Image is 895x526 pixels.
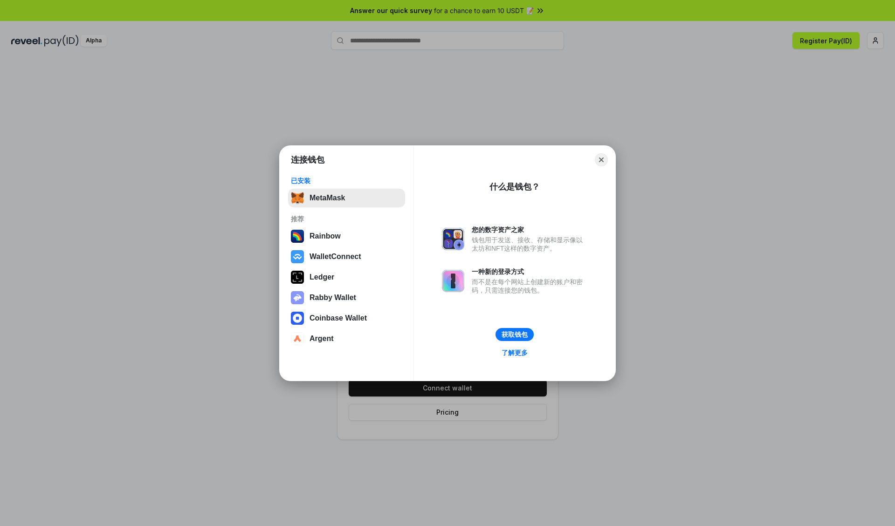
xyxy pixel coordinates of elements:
[291,215,402,223] div: 推荐
[310,232,341,240] div: Rainbow
[310,314,367,322] div: Coinbase Wallet
[288,309,405,328] button: Coinbase Wallet
[288,247,405,266] button: WalletConnect
[496,328,534,341] button: 获取钱包
[310,294,356,302] div: Rabby Wallet
[288,189,405,207] button: MetaMask
[288,329,405,348] button: Argent
[291,230,304,243] img: svg+xml,%3Csvg%20width%3D%22120%22%20height%3D%22120%22%20viewBox%3D%220%200%20120%20120%22%20fil...
[288,268,405,287] button: Ledger
[291,250,304,263] img: svg+xml,%3Csvg%20width%3D%2228%22%20height%3D%2228%22%20viewBox%3D%220%200%2028%2028%22%20fill%3D...
[442,270,464,292] img: svg+xml,%3Csvg%20xmlns%3D%22http%3A%2F%2Fwww.w3.org%2F2000%2Fsvg%22%20fill%3D%22none%22%20viewBox...
[595,153,608,166] button: Close
[291,291,304,304] img: svg+xml,%3Csvg%20xmlns%3D%22http%3A%2F%2Fwww.w3.org%2F2000%2Fsvg%22%20fill%3D%22none%22%20viewBox...
[291,191,304,205] img: svg+xml,%3Csvg%20fill%3D%22none%22%20height%3D%2233%22%20viewBox%3D%220%200%2035%2033%22%20width%...
[291,271,304,284] img: svg+xml,%3Csvg%20xmlns%3D%22http%3A%2F%2Fwww.w3.org%2F2000%2Fsvg%22%20width%3D%2228%22%20height%3...
[442,228,464,250] img: svg+xml,%3Csvg%20xmlns%3D%22http%3A%2F%2Fwww.w3.org%2F2000%2Fsvg%22%20fill%3D%22none%22%20viewBox...
[291,312,304,325] img: svg+xml,%3Csvg%20width%3D%2228%22%20height%3D%2228%22%20viewBox%3D%220%200%2028%2028%22%20fill%3D...
[310,194,345,202] div: MetaMask
[288,288,405,307] button: Rabby Wallet
[291,177,402,185] div: 已安装
[291,154,324,165] h1: 连接钱包
[472,236,587,253] div: 钱包用于发送、接收、存储和显示像以太坊和NFT这样的数字资产。
[472,225,587,234] div: 您的数字资产之家
[291,332,304,345] img: svg+xml,%3Csvg%20width%3D%2228%22%20height%3D%2228%22%20viewBox%3D%220%200%2028%2028%22%20fill%3D...
[288,227,405,246] button: Rainbow
[310,273,334,281] div: Ledger
[472,278,587,294] div: 而不是在每个网站上创建新的账户和密码，只需连接您的钱包。
[496,347,533,359] a: 了解更多
[502,348,528,357] div: 了解更多
[472,267,587,276] div: 一种新的登录方式
[310,253,361,261] div: WalletConnect
[489,181,540,192] div: 什么是钱包？
[310,335,334,343] div: Argent
[502,330,528,339] div: 获取钱包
